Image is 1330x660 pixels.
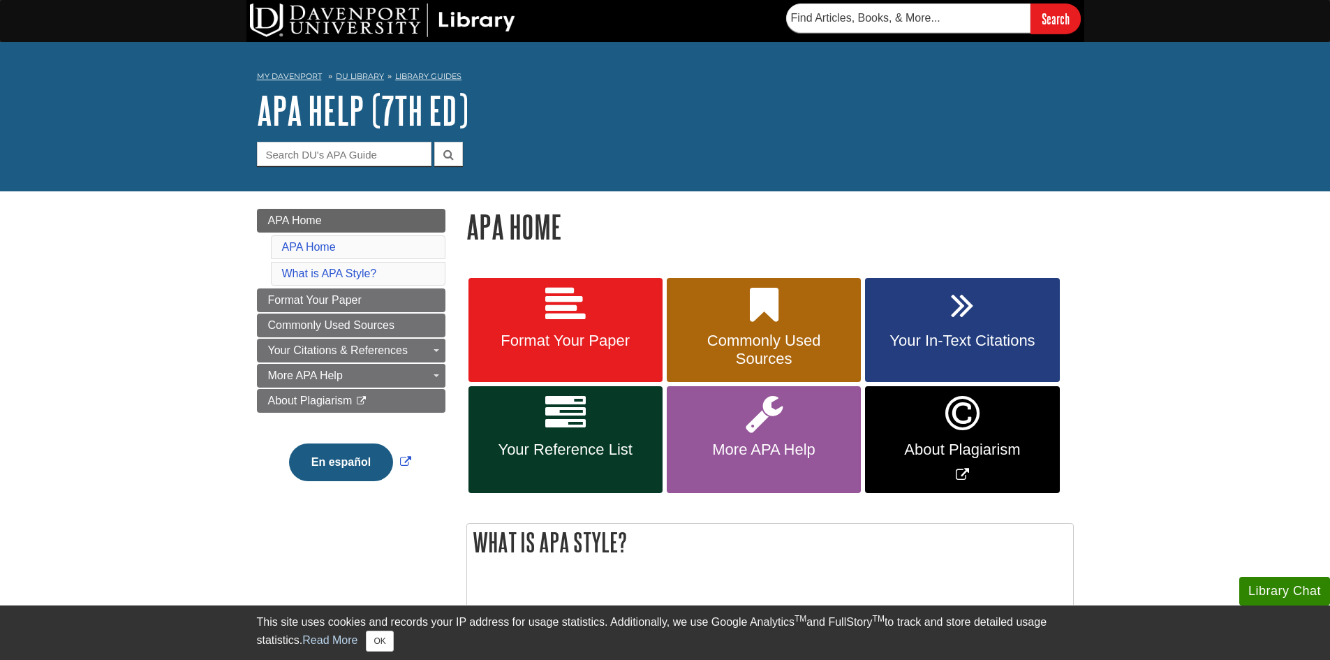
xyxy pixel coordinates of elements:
a: Link opens in new window [865,386,1059,493]
form: Searches DU Library's articles, books, and more [786,3,1081,34]
sup: TM [795,614,806,624]
a: Read More [302,634,357,646]
button: En español [289,443,393,481]
a: Commonly Used Sources [257,314,445,337]
a: Link opens in new window [286,456,415,468]
input: Find Articles, Books, & More... [786,3,1030,33]
a: APA Help (7th Ed) [257,89,468,132]
sup: TM [873,614,885,624]
a: Your In-Text Citations [865,278,1059,383]
a: My Davenport [257,71,322,82]
a: Format Your Paper [468,278,663,383]
img: DU Library [250,3,515,37]
h1: APA Home [466,209,1074,244]
a: APA Home [257,209,445,233]
a: What is APA Style? [282,267,377,279]
span: Your In-Text Citations [875,332,1049,350]
span: Commonly Used Sources [677,332,850,368]
button: Close [366,631,393,652]
button: Library Chat [1239,577,1330,606]
div: This site uses cookies and records your IP address for usage statistics. Additionally, we use Goo... [257,614,1074,652]
a: More APA Help [257,364,445,388]
span: Your Citations & References [268,344,408,356]
span: About Plagiarism [875,441,1049,459]
input: Search DU's APA Guide [257,142,431,166]
a: Format Your Paper [257,288,445,312]
input: Search [1030,3,1081,34]
h2: What is APA Style? [467,524,1073,561]
a: DU Library [336,71,384,81]
span: APA Home [268,214,322,226]
a: About Plagiarism [257,389,445,413]
a: Your Citations & References [257,339,445,362]
span: Your Reference List [479,441,652,459]
span: More APA Help [268,369,343,381]
a: APA Home [282,241,336,253]
a: Library Guides [395,71,461,81]
span: More APA Help [677,441,850,459]
span: Commonly Used Sources [268,319,394,331]
a: More APA Help [667,386,861,493]
span: Format Your Paper [479,332,652,350]
div: Guide Page Menu [257,209,445,505]
span: Format Your Paper [268,294,362,306]
nav: breadcrumb [257,67,1074,89]
a: Your Reference List [468,386,663,493]
a: Commonly Used Sources [667,278,861,383]
i: This link opens in a new window [355,397,367,406]
span: About Plagiarism [268,395,353,406]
